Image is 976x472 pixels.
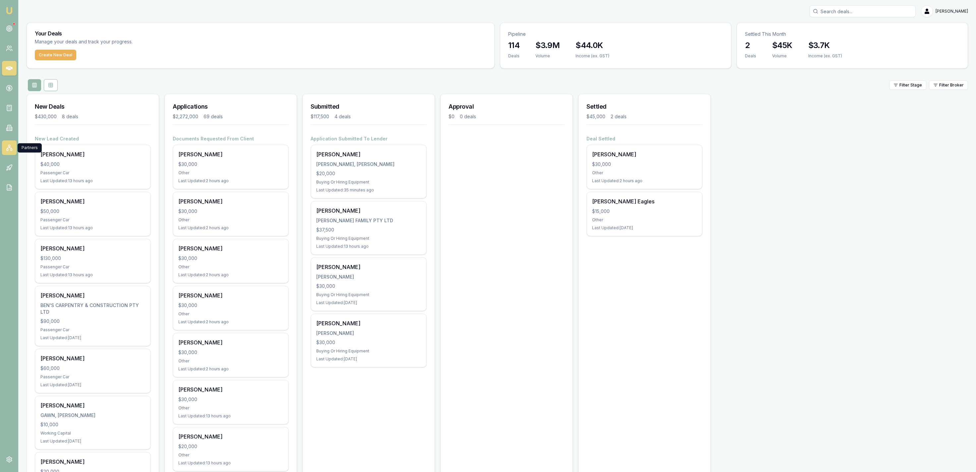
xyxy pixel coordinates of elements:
[35,50,76,60] button: Create New Deal
[449,113,455,120] div: $0
[178,405,283,411] div: Other
[178,264,283,270] div: Other
[508,40,519,51] h3: 114
[178,170,283,176] div: Other
[40,264,145,270] div: Passenger Car
[40,412,145,419] div: GAWN, [PERSON_NAME]
[810,5,916,17] input: Search deals
[178,433,283,441] div: [PERSON_NAME]
[592,225,697,231] div: Last Updated: [DATE]
[808,53,842,59] div: Income (ex. GST)
[611,113,627,120] div: 2 deals
[592,217,697,223] div: Other
[40,161,145,168] div: $40,000
[35,31,486,36] h3: Your Deals
[586,113,605,120] div: $45,000
[316,356,421,362] div: Last Updated: [DATE]
[316,161,421,168] div: [PERSON_NAME], [PERSON_NAME]
[178,460,283,466] div: Last Updated: 13 hours ago
[178,443,283,450] div: $20,000
[592,178,697,184] div: Last Updated: 2 hours ago
[508,31,723,37] p: Pipeline
[40,431,145,436] div: Working Capital
[178,225,283,231] div: Last Updated: 2 hours ago
[316,330,421,337] div: [PERSON_NAME]
[178,349,283,356] div: $30,000
[316,348,421,354] div: Buying Or Hiring Equipment
[889,80,926,90] button: Filter Stage
[40,208,145,215] div: $50,000
[62,113,78,120] div: 8 deals
[535,40,560,51] h3: $3.9M
[311,102,427,111] h3: Submitted
[316,187,421,193] div: Last Updated: 35 minutes ago
[808,40,842,51] h3: $3.7K
[316,263,421,271] div: [PERSON_NAME]
[178,302,283,309] div: $30,000
[204,113,223,120] div: 69 deals
[178,396,283,403] div: $30,000
[173,113,198,120] div: $2,272,000
[745,31,960,37] p: Settled This Month
[899,82,922,88] span: Filter Stage
[40,302,145,315] div: BEN'S CARPENTRY & CONSTRUCTION PTY LTD
[316,236,421,241] div: Buying Or Hiring Equipment
[40,318,145,325] div: $90,000
[311,135,427,142] h4: Application Submitted To Lender
[592,150,697,158] div: [PERSON_NAME]
[592,161,697,168] div: $30,000
[745,40,756,51] h3: 2
[178,311,283,317] div: Other
[178,272,283,278] div: Last Updated: 2 hours ago
[40,421,145,428] div: $10,000
[178,319,283,325] div: Last Updated: 2 hours ago
[178,291,283,299] div: [PERSON_NAME]
[586,102,702,111] h3: Settled
[40,354,145,362] div: [PERSON_NAME]
[35,135,151,142] h4: New Lead Created
[316,300,421,305] div: Last Updated: [DATE]
[592,197,697,205] div: [PERSON_NAME] Eagles
[40,217,145,223] div: Passenger Car
[592,208,697,215] div: $15,000
[40,382,145,388] div: Last Updated: [DATE]
[316,283,421,289] div: $30,000
[5,7,13,15] img: emu-icon-u.png
[772,40,792,51] h3: $45K
[316,180,421,185] div: Buying Or Hiring Equipment
[939,82,964,88] span: Filter Broker
[40,439,145,444] div: Last Updated: [DATE]
[586,135,702,142] h4: Deal Settled
[40,255,145,262] div: $130,000
[745,53,756,59] div: Deals
[40,197,145,205] div: [PERSON_NAME]
[316,292,421,297] div: Buying Or Hiring Equipment
[178,244,283,252] div: [PERSON_NAME]
[936,9,968,14] span: [PERSON_NAME]
[35,102,151,111] h3: New Deals
[316,207,421,215] div: [PERSON_NAME]
[40,374,145,380] div: Passenger Car
[40,401,145,409] div: [PERSON_NAME]
[178,358,283,364] div: Other
[178,413,283,419] div: Last Updated: 13 hours ago
[40,458,145,466] div: [PERSON_NAME]
[576,53,609,59] div: Income (ex. GST)
[178,452,283,458] div: Other
[316,319,421,327] div: [PERSON_NAME]
[35,113,57,120] div: $430,000
[35,38,205,46] p: Manage your deals and track your progress.
[178,208,283,215] div: $30,000
[40,272,145,278] div: Last Updated: 13 hours ago
[40,244,145,252] div: [PERSON_NAME]
[316,244,421,249] div: Last Updated: 13 hours ago
[535,53,560,59] div: Volume
[178,178,283,184] div: Last Updated: 2 hours ago
[178,197,283,205] div: [PERSON_NAME]
[316,170,421,177] div: $20,000
[40,365,145,372] div: $60,000
[173,135,289,142] h4: Documents Requested From Client
[460,113,476,120] div: 0 deals
[316,150,421,158] div: [PERSON_NAME]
